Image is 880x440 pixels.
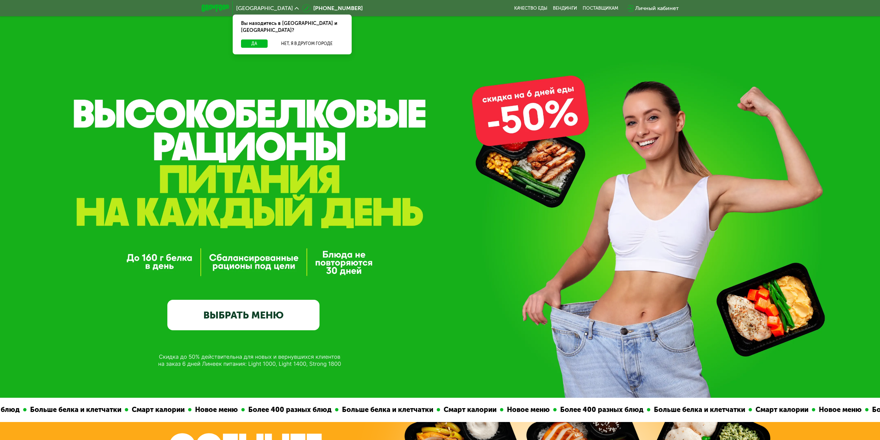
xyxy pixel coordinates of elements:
[236,6,293,11] span: [GEOGRAPHIC_DATA]
[244,404,334,415] div: Более 400 разных блюд
[649,404,748,415] div: Больше белка и клетчатки
[233,15,352,39] div: Вы находитесь в [GEOGRAPHIC_DATA] и [GEOGRAPHIC_DATA]?
[127,404,187,415] div: Смарт калории
[514,6,547,11] a: Качество еды
[439,404,499,415] div: Смарт калории
[553,6,577,11] a: Вендинги
[583,6,618,11] div: поставщикам
[337,404,436,415] div: Больше белка и клетчатки
[635,4,679,12] div: Личный кабинет
[26,404,124,415] div: Больше белка и клетчатки
[241,39,268,48] button: Да
[751,404,811,415] div: Смарт калории
[167,300,319,330] a: ВЫБРАТЬ МЕНЮ
[270,39,343,48] button: Нет, я в другом городе
[556,404,646,415] div: Более 400 разных блюд
[302,4,363,12] a: [PHONE_NUMBER]
[191,404,240,415] div: Новое меню
[814,404,864,415] div: Новое меню
[502,404,552,415] div: Новое меню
